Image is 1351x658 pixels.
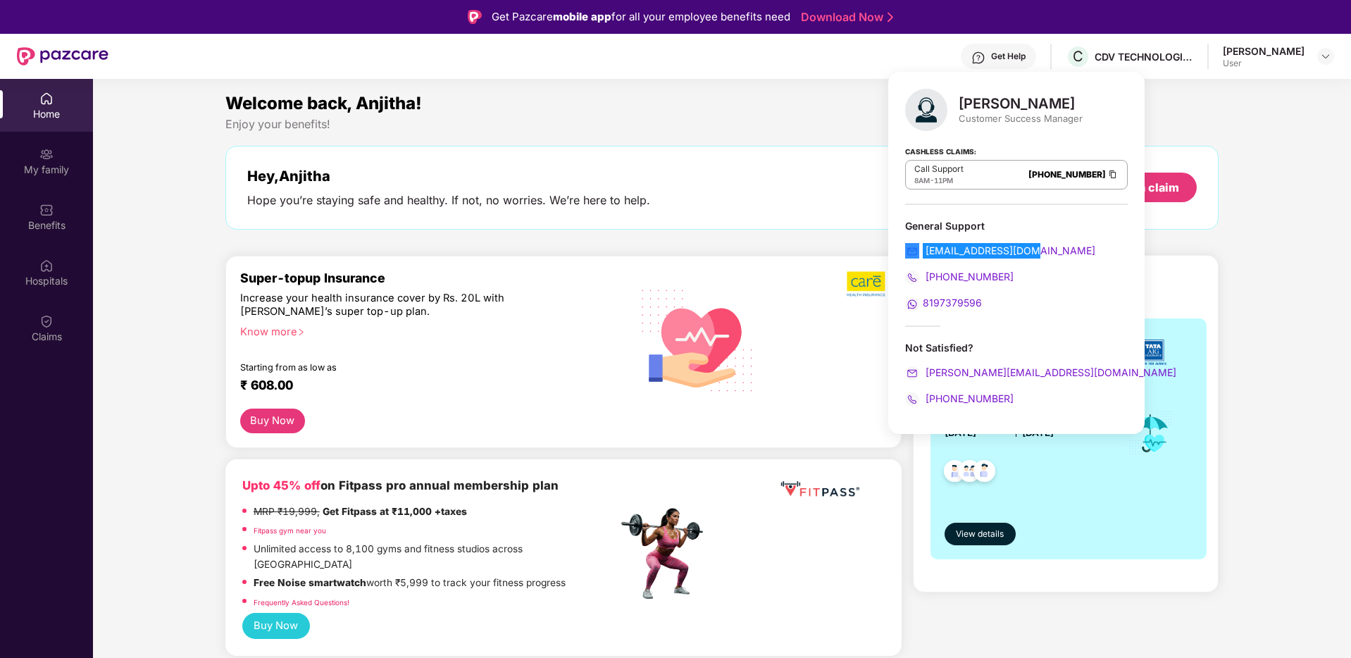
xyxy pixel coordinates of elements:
a: [PHONE_NUMBER] [1028,169,1106,180]
img: svg+xml;base64,PHN2ZyB4bWxucz0iaHR0cDovL3d3dy53My5vcmcvMjAwMC9zdmciIHdpZHRoPSI0OC45NDMiIGhlaWdodD... [938,456,972,490]
span: 8AM [914,176,930,185]
div: Not Satisfied? [905,341,1128,354]
img: svg+xml;base64,PHN2ZyBpZD0iSGVscC0zMngzMiIgeG1sbnM9Imh0dHA6Ly93d3cudzMub3JnLzIwMDAvc3ZnIiB3aWR0aD... [971,51,985,65]
div: Get Pazcare for all your employee benefits need [492,8,790,25]
img: svg+xml;base64,PHN2ZyB4bWxucz0iaHR0cDovL3d3dy53My5vcmcvMjAwMC9zdmciIHdpZHRoPSIyMCIgaGVpZ2h0PSIyMC... [905,271,919,285]
div: CDV TECHNOLOGIES PRIVATE LIMITED [1095,50,1193,63]
img: icon [1128,410,1173,457]
img: svg+xml;base64,PHN2ZyBpZD0iSG9zcGl0YWxzIiB4bWxucz0iaHR0cDovL3d3dy53My5vcmcvMjAwMC9zdmciIHdpZHRoPS... [39,259,54,273]
p: Call Support [914,163,964,175]
img: svg+xml;base64,PHN2ZyBpZD0iRHJvcGRvd24tMzJ4MzIiIHhtbG5zPSJodHRwOi8vd3d3LnczLm9yZy8yMDAwL3N2ZyIgd2... [1320,51,1331,62]
span: [PHONE_NUMBER] [923,271,1014,283]
button: View details [945,523,1016,545]
div: User [1223,58,1305,69]
b: on Fitpass pro annual membership plan [242,478,559,492]
img: svg+xml;base64,PHN2ZyB4bWxucz0iaHR0cDovL3d3dy53My5vcmcvMjAwMC9zdmciIHdpZHRoPSIyMCIgaGVpZ2h0PSIyMC... [905,392,919,406]
div: ₹ 608.00 [240,378,604,395]
span: View details [956,528,1004,541]
span: 8197379596 [923,297,982,309]
img: fppp.png [778,476,862,502]
div: [PERSON_NAME] [959,95,1083,112]
b: Upto 45% off [242,478,320,492]
div: [PERSON_NAME] [1223,44,1305,58]
div: Starting from as low as [240,362,558,372]
img: svg+xml;base64,PHN2ZyBpZD0iQ2xhaW0iIHhtbG5zPSJodHRwOi8vd3d3LnczLm9yZy8yMDAwL3N2ZyIgd2lkdGg9IjIwIi... [39,314,54,328]
img: svg+xml;base64,PHN2ZyB3aWR0aD0iMjAiIGhlaWdodD0iMjAiIHZpZXdCb3g9IjAgMCAyMCAyMCIgZmlsbD0ibm9uZSIgeG... [39,147,54,161]
div: Not Satisfied? [905,341,1128,406]
span: right [297,328,305,336]
div: Get Help [991,51,1026,62]
strong: Get Fitpass at ₹11,000 +taxes [323,506,467,517]
img: Logo [468,10,482,24]
img: Clipboard Icon [1107,168,1119,180]
div: Increase your health insurance cover by Rs. 20L with [PERSON_NAME]’s super top-up plan. [240,292,556,319]
strong: mobile app [553,10,611,23]
p: Unlimited access to 8,100 gyms and fitness studios across [GEOGRAPHIC_DATA] [254,542,617,572]
img: Stroke [888,10,893,25]
img: New Pazcare Logo [17,47,108,66]
img: svg+xml;base64,PHN2ZyBpZD0iQmVuZWZpdHMiIHhtbG5zPSJodHRwOi8vd3d3LnczLm9yZy8yMDAwL3N2ZyIgd2lkdGg9Ij... [39,203,54,217]
div: Customer Success Manager [959,112,1083,125]
a: 8197379596 [905,297,982,309]
div: Hey, Anjitha [247,168,650,185]
a: Frequently Asked Questions! [254,598,349,607]
span: Welcome back, Anjitha! [225,93,422,113]
img: insurerLogo [1134,333,1172,371]
span: C [1073,48,1083,65]
del: MRP ₹19,999, [254,506,320,517]
button: Buy Now [242,613,310,639]
div: General Support [905,219,1128,232]
div: Know more [240,325,609,335]
img: svg+xml;base64,PHN2ZyB4bWxucz0iaHR0cDovL3d3dy53My5vcmcvMjAwMC9zdmciIHdpZHRoPSI0OC45MTUiIGhlaWdodD... [952,456,987,490]
div: General Support [905,219,1128,311]
span: 11PM [934,176,953,185]
a: [EMAIL_ADDRESS][DOMAIN_NAME] [905,244,1095,256]
a: [PHONE_NUMBER] [905,271,1014,283]
img: svg+xml;base64,PHN2ZyB4bWxucz0iaHR0cDovL3d3dy53My5vcmcvMjAwMC9zdmciIHdpZHRoPSI0OC45NDMiIGhlaWdodD... [967,456,1002,490]
p: worth ₹5,999 to track your fitness progress [254,576,566,591]
img: svg+xml;base64,PHN2ZyB4bWxucz0iaHR0cDovL3d3dy53My5vcmcvMjAwMC9zdmciIHdpZHRoPSIyMCIgaGVpZ2h0PSIyMC... [905,244,919,259]
a: Fitpass gym near you [254,526,326,535]
strong: Free Noise smartwatch [254,577,366,588]
span: [PERSON_NAME][EMAIL_ADDRESS][DOMAIN_NAME] [923,366,1176,378]
img: svg+xml;base64,PHN2ZyB4bWxucz0iaHR0cDovL3d3dy53My5vcmcvMjAwMC9zdmciIHdpZHRoPSIyMCIgaGVpZ2h0PSIyMC... [905,297,919,311]
div: - [914,175,964,186]
img: svg+xml;base64,PHN2ZyBpZD0iSG9tZSIgeG1sbnM9Imh0dHA6Ly93d3cudzMub3JnLzIwMDAvc3ZnIiB3aWR0aD0iMjAiIG... [39,92,54,106]
a: [PHONE_NUMBER] [905,392,1014,404]
button: Buy Now [240,409,305,433]
div: Hope you’re staying safe and healthy. If not, no worries. We’re here to help. [247,193,650,208]
img: svg+xml;base64,PHN2ZyB4bWxucz0iaHR0cDovL3d3dy53My5vcmcvMjAwMC9zdmciIHhtbG5zOnhsaW5rPSJodHRwOi8vd3... [905,89,947,131]
img: svg+xml;base64,PHN2ZyB4bWxucz0iaHR0cDovL3d3dy53My5vcmcvMjAwMC9zdmciIHhtbG5zOnhsaW5rPSJodHRwOi8vd3... [630,271,765,408]
span: [EMAIL_ADDRESS][DOMAIN_NAME] [923,244,1095,256]
img: fpp.png [617,504,716,603]
div: Super-topup Insurance [240,271,618,285]
img: svg+xml;base64,PHN2ZyB4bWxucz0iaHR0cDovL3d3dy53My5vcmcvMjAwMC9zdmciIHdpZHRoPSIyMCIgaGVpZ2h0PSIyMC... [905,366,919,380]
img: b5dec4f62d2307b9de63beb79f102df3.png [847,271,887,297]
a: [PERSON_NAME][EMAIL_ADDRESS][DOMAIN_NAME] [905,366,1176,378]
span: [PHONE_NUMBER] [923,392,1014,404]
strong: Cashless Claims: [905,143,976,159]
div: Enjoy your benefits! [225,117,1219,132]
a: Download Now [801,10,889,25]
